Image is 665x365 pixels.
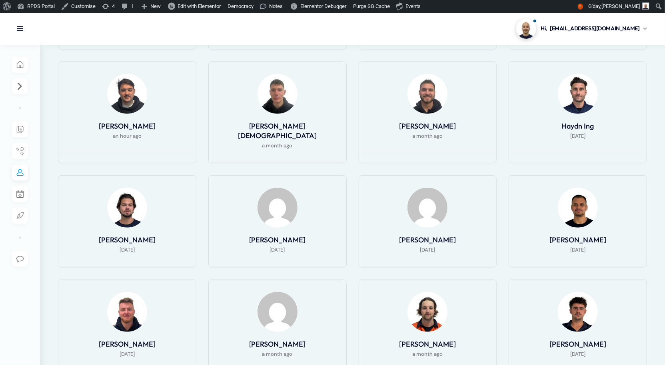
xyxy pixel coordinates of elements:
[558,292,598,332] img: Profile Photo
[113,131,142,141] span: an hour ago
[549,235,606,244] a: [PERSON_NAME]
[107,292,147,332] img: Profile Photo
[107,188,147,228] img: Profile Photo
[270,245,285,255] span: [DATE]
[550,24,639,33] span: [EMAIL_ADDRESS][DOMAIN_NAME]
[238,121,317,140] a: [PERSON_NAME][DEMOGRAPHIC_DATA]
[99,339,156,349] a: [PERSON_NAME]
[578,4,583,10] span: !
[107,74,147,114] img: Profile Photo
[99,235,156,244] a: [PERSON_NAME]
[558,74,598,114] img: Profile Photo
[570,131,585,141] span: [DATE]
[412,131,443,141] span: a month ago
[262,141,293,151] span: a month ago
[412,349,443,359] span: a month ago
[178,3,221,9] span: Edit with Elementor
[120,245,135,255] span: [DATE]
[570,349,585,359] span: [DATE]
[570,245,585,255] span: [DATE]
[399,121,456,131] a: [PERSON_NAME]
[562,121,594,131] a: Haydn Ing
[407,292,447,332] img: Profile Photo
[262,349,293,359] span: a month ago
[516,19,647,39] a: Profile picture of Cristian CHi,[EMAIL_ADDRESS][DOMAIN_NAME]
[549,339,606,349] a: [PERSON_NAME]
[601,3,640,9] span: [PERSON_NAME]
[258,188,298,228] img: Profile Photo
[541,24,547,33] span: Hi,
[407,74,447,114] img: Profile Photo
[516,19,536,39] img: Profile picture of Cristian C
[120,349,135,359] span: [DATE]
[249,339,306,349] a: [PERSON_NAME]
[249,235,306,244] a: [PERSON_NAME]
[558,188,598,228] img: Profile Photo
[258,292,298,332] img: Profile Photo
[407,188,447,228] img: Profile Photo
[420,245,435,255] span: [DATE]
[99,121,156,131] a: [PERSON_NAME]
[399,235,456,244] a: [PERSON_NAME]
[399,339,456,349] a: [PERSON_NAME]
[258,74,298,114] img: Profile Photo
